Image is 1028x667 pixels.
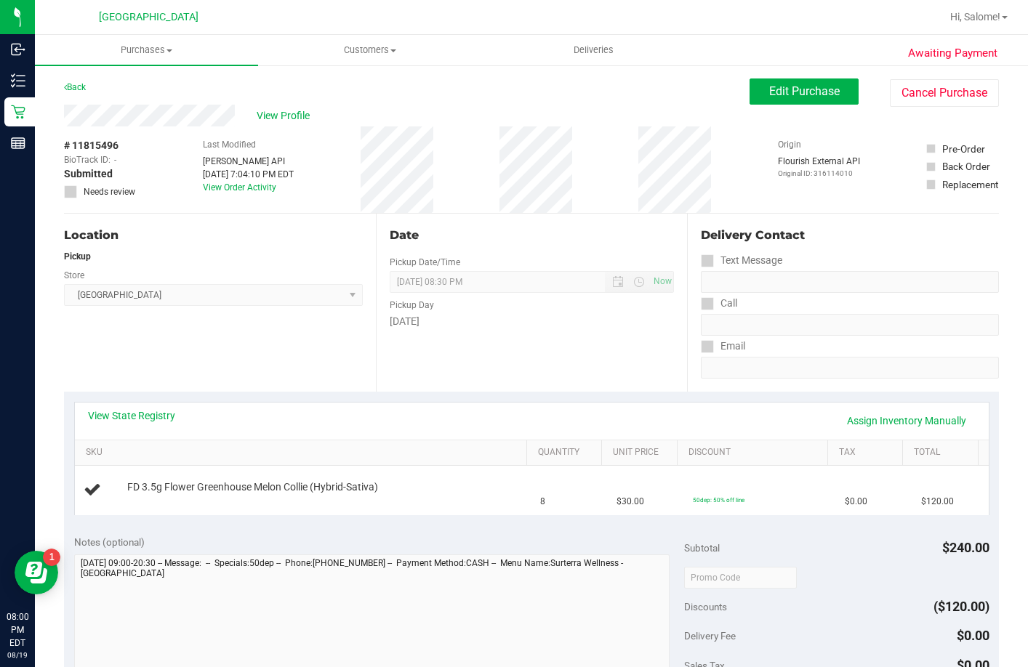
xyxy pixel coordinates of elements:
[127,480,378,494] span: FD 3.5g Flower Greenhouse Melon Collie (Hybrid-Sativa)
[538,447,596,458] a: Quantity
[908,45,997,62] span: Awaiting Payment
[701,293,737,314] label: Call
[114,153,116,166] span: -
[203,168,294,181] div: [DATE] 7:04:10 PM EDT
[778,168,860,179] p: Original ID: 316114010
[11,42,25,57] inline-svg: Inbound
[838,408,976,433] a: Assign Inventory Manually
[259,44,481,57] span: Customers
[750,78,859,105] button: Edit Purchase
[693,496,744,504] span: 50dep: 50% off line
[957,628,989,643] span: $0.00
[540,495,545,509] span: 8
[684,542,720,554] span: Subtotal
[950,11,1000,23] span: Hi, Salome!
[257,108,315,124] span: View Profile
[778,155,860,179] div: Flourish External API
[11,73,25,88] inline-svg: Inventory
[64,269,84,282] label: Store
[203,182,276,193] a: View Order Activity
[64,251,91,262] strong: Pickup
[914,447,972,458] a: Total
[845,495,867,509] span: $0.00
[88,408,175,423] a: View State Registry
[11,105,25,119] inline-svg: Retail
[942,159,990,174] div: Back Order
[701,314,999,336] input: Format: (999) 999-9999
[701,271,999,293] input: Format: (999) 999-9999
[921,495,954,509] span: $120.00
[203,155,294,168] div: [PERSON_NAME] API
[11,136,25,150] inline-svg: Reports
[7,610,28,650] p: 08:00 PM EDT
[64,138,119,153] span: # 11815496
[778,138,801,151] label: Origin
[684,567,797,589] input: Promo Code
[684,594,727,620] span: Discounts
[839,447,897,458] a: Tax
[203,138,256,151] label: Last Modified
[613,447,671,458] a: Unit Price
[688,447,822,458] a: Discount
[933,599,989,614] span: ($120.00)
[390,227,675,244] div: Date
[390,299,434,312] label: Pickup Day
[554,44,633,57] span: Deliveries
[43,549,60,566] iframe: Resource center unread badge
[258,35,481,65] a: Customers
[64,166,113,182] span: Submitted
[701,227,999,244] div: Delivery Contact
[390,256,460,269] label: Pickup Date/Time
[701,336,745,357] label: Email
[684,630,736,642] span: Delivery Fee
[99,11,198,23] span: [GEOGRAPHIC_DATA]
[942,177,998,192] div: Replacement
[890,79,999,107] button: Cancel Purchase
[86,447,521,458] a: SKU
[64,82,86,92] a: Back
[15,551,58,594] iframe: Resource center
[701,250,782,271] label: Text Message
[84,185,135,198] span: Needs review
[7,650,28,660] p: 08/19
[390,314,675,329] div: [DATE]
[74,536,145,548] span: Notes (optional)
[482,35,705,65] a: Deliveries
[942,142,985,156] div: Pre-Order
[942,540,989,555] span: $240.00
[64,153,111,166] span: BioTrack ID:
[35,35,258,65] a: Purchases
[64,227,363,244] div: Location
[617,495,644,509] span: $30.00
[769,84,840,98] span: Edit Purchase
[35,44,258,57] span: Purchases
